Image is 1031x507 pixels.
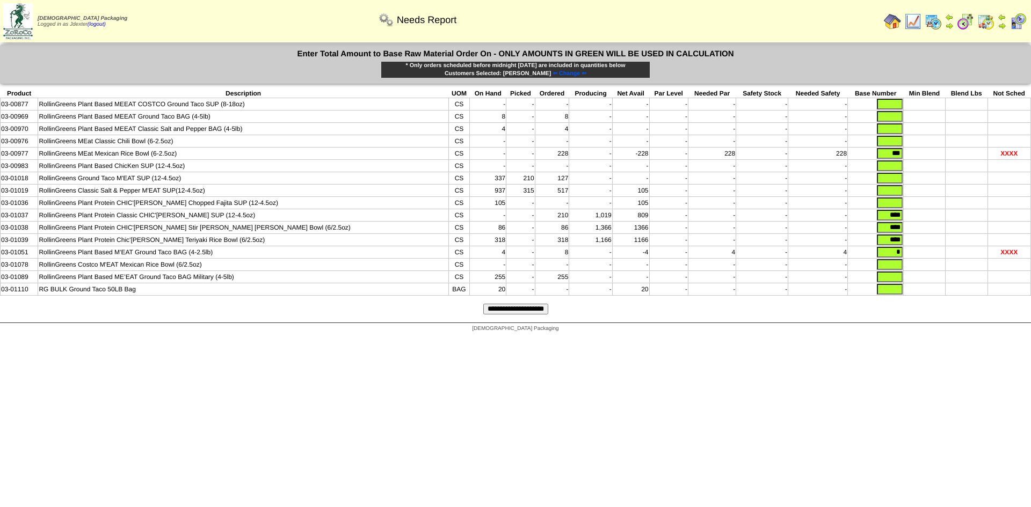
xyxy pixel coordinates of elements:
[988,89,1031,98] th: Not Sched
[688,160,736,172] td: -
[470,259,506,271] td: -
[612,148,649,160] td: -228
[688,283,736,296] td: -
[612,234,649,246] td: 1166
[535,246,569,259] td: 8
[988,148,1031,160] td: XXXX
[535,111,569,123] td: 8
[448,160,469,172] td: CS
[788,89,848,98] th: Needed Safety
[1,148,38,160] td: 03-00977
[470,98,506,111] td: -
[688,172,736,185] td: -
[788,123,848,135] td: -
[736,271,788,283] td: -
[506,148,535,160] td: -
[506,89,535,98] th: Picked
[569,111,612,123] td: -
[38,89,448,98] th: Description
[506,111,535,123] td: -
[904,13,921,30] img: line_graph.gif
[470,209,506,222] td: -
[998,21,1006,30] img: arrowright.gif
[377,11,395,28] img: workflow.png
[448,283,469,296] td: BAG
[788,172,848,185] td: -
[470,135,506,148] td: -
[506,98,535,111] td: -
[688,185,736,197] td: -
[38,271,448,283] td: RollinGreens Plant Based ME’EAT Ground Taco BAG Military (4-5lb)
[569,135,612,148] td: -
[612,89,649,98] th: Net Avail
[788,185,848,197] td: -
[470,172,506,185] td: 337
[38,234,448,246] td: RollinGreens Plant Protein Chic'[PERSON_NAME] Teriyaki Rice Bowl (6/2.5oz)
[736,123,788,135] td: -
[1,123,38,135] td: 03-00970
[3,3,33,39] img: zoroco-logo-small.webp
[470,148,506,160] td: -
[945,89,988,98] th: Blend Lbs
[506,160,535,172] td: -
[736,185,788,197] td: -
[612,271,649,283] td: -
[649,246,688,259] td: -
[688,222,736,234] td: -
[736,209,788,222] td: -
[1010,13,1027,30] img: calendarcustomer.gif
[649,172,688,185] td: -
[612,197,649,209] td: 105
[535,98,569,111] td: -
[904,89,946,98] th: Min Blend
[612,160,649,172] td: -
[470,185,506,197] td: 937
[1,89,38,98] th: Product
[612,246,649,259] td: -4
[788,148,848,160] td: 228
[736,111,788,123] td: -
[470,246,506,259] td: 4
[788,98,848,111] td: -
[1,222,38,234] td: 03-01038
[448,185,469,197] td: CS
[649,222,688,234] td: -
[736,98,788,111] td: -
[788,222,848,234] td: -
[472,326,558,332] span: [DEMOGRAPHIC_DATA] Packaging
[506,123,535,135] td: -
[649,111,688,123] td: -
[988,246,1031,259] td: XXXX
[38,123,448,135] td: RollinGreens Plant Based MEEAT Classic Salt and Pepper BAG (4-5lb)
[612,123,649,135] td: -
[470,123,506,135] td: 4
[788,135,848,148] td: -
[569,222,612,234] td: 1,366
[736,135,788,148] td: -
[957,13,974,30] img: calendarblend.gif
[688,234,736,246] td: -
[569,209,612,222] td: 1,019
[38,160,448,172] td: RollinGreens Plant Based ChicKen SUP (12-4.5oz)
[569,148,612,160] td: -
[448,148,469,160] td: CS
[448,135,469,148] td: CS
[470,271,506,283] td: 255
[553,70,586,77] span: ⇐ Change ⇐
[448,98,469,111] td: CS
[1,172,38,185] td: 03-01018
[945,13,954,21] img: arrowleft.gif
[1,283,38,296] td: 03-01110
[1,98,38,111] td: 03-00877
[649,89,688,98] th: Par Level
[506,135,535,148] td: -
[470,160,506,172] td: -
[38,259,448,271] td: RollinGreens Costco M'EAT Mexican Rice Bowl (6/2.5oz)
[736,234,788,246] td: -
[649,209,688,222] td: -
[788,234,848,246] td: -
[736,172,788,185] td: -
[569,172,612,185] td: -
[535,222,569,234] td: 86
[612,283,649,296] td: 20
